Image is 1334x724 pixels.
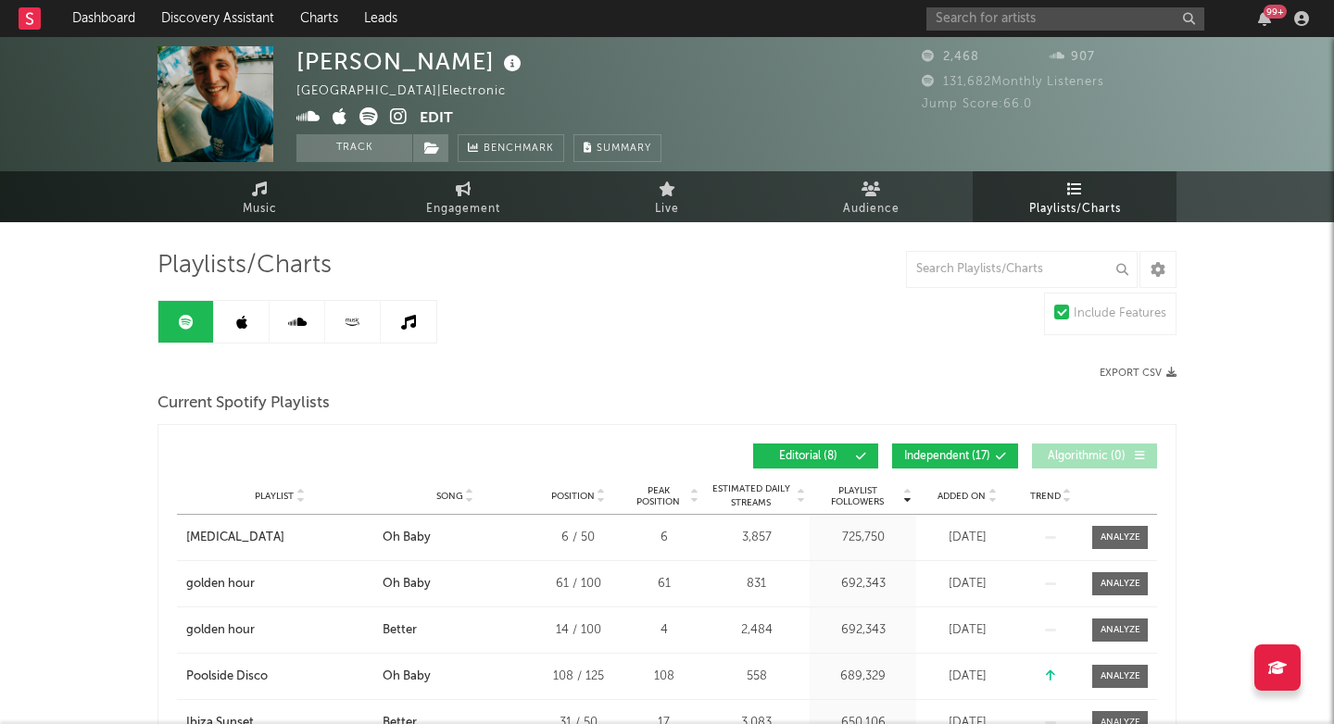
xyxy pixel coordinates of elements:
span: Peak Position [629,485,687,507]
div: [DATE] [921,621,1013,640]
div: Oh Baby [383,575,431,593]
div: [PERSON_NAME] [296,46,526,77]
div: 61 / 100 [536,575,620,593]
span: Algorithmic ( 0 ) [1044,451,1129,462]
button: 99+ [1258,11,1271,26]
span: Live [655,198,679,220]
span: Summary [597,144,651,154]
span: Independent ( 17 ) [904,451,990,462]
a: Music [157,171,361,222]
div: 99 + [1264,5,1287,19]
span: 131,682 Monthly Listeners [922,76,1104,88]
a: golden hour [186,575,373,593]
div: 725,750 [814,529,912,547]
div: golden hour [186,575,255,593]
div: [GEOGRAPHIC_DATA] | Electronic [296,81,527,103]
span: Audience [843,198,900,220]
button: Editorial(8) [753,443,878,468]
div: Include Features [1074,303,1166,325]
span: 907 [1050,51,1095,63]
button: Independent(17) [892,443,1018,468]
div: 692,343 [814,575,912,593]
span: Current Spotify Playlists [157,393,330,415]
div: 558 [708,668,805,686]
div: 831 [708,575,805,593]
a: Poolside Disco [186,668,373,686]
button: Track [296,134,412,162]
span: 2,468 [922,51,979,63]
span: Playlist Followers [814,485,900,507]
span: Playlist [255,491,294,502]
a: [MEDICAL_DATA] [186,529,373,547]
a: Audience [769,171,973,222]
span: Jump Score: 66.0 [922,98,1032,110]
button: Summary [573,134,661,162]
div: 6 / 50 [536,529,620,547]
div: 692,343 [814,621,912,640]
span: Estimated Daily Streams [708,482,794,510]
div: [MEDICAL_DATA] [186,529,284,547]
span: Song [436,491,463,502]
div: Better [383,621,417,640]
a: Benchmark [458,134,564,162]
div: 61 [629,575,698,593]
div: Oh Baby [383,529,431,547]
span: Engagement [426,198,500,220]
span: Position [551,491,595,502]
span: Benchmark [484,138,554,160]
a: Live [565,171,769,222]
input: Search Playlists/Charts [906,251,1138,288]
span: Editorial ( 8 ) [765,451,850,462]
div: [DATE] [921,575,1013,593]
span: Added On [938,491,986,502]
div: [DATE] [921,668,1013,686]
div: 108 / 125 [536,668,620,686]
button: Algorithmic(0) [1032,443,1157,468]
div: [DATE] [921,529,1013,547]
span: Trend [1030,491,1061,502]
a: Engagement [361,171,565,222]
div: 6 [629,529,698,547]
div: 108 [629,668,698,686]
a: golden hour [186,621,373,640]
div: 14 / 100 [536,621,620,640]
div: 4 [629,621,698,640]
div: 689,329 [814,668,912,686]
span: Playlists/Charts [157,255,332,277]
div: golden hour [186,621,255,640]
button: Edit [420,107,453,131]
div: Poolside Disco [186,668,268,686]
div: 2,484 [708,621,805,640]
button: Export CSV [1100,368,1177,379]
a: Playlists/Charts [973,171,1177,222]
span: Playlists/Charts [1029,198,1121,220]
div: Oh Baby [383,668,431,686]
span: Music [243,198,277,220]
input: Search for artists [926,7,1204,31]
div: 3,857 [708,529,805,547]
